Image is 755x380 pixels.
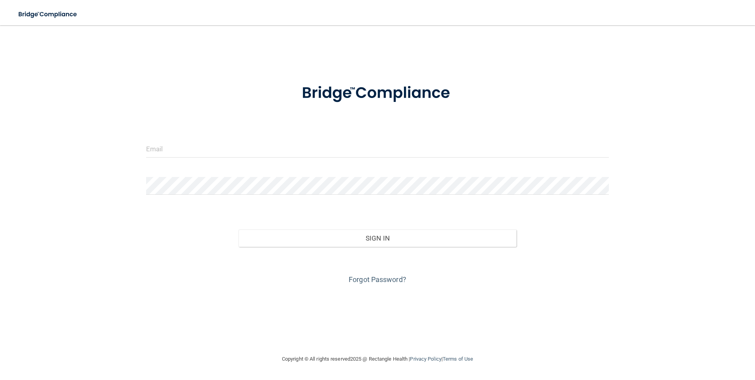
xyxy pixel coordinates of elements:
a: Forgot Password? [349,275,406,284]
button: Sign In [239,230,516,247]
img: bridge_compliance_login_screen.278c3ca4.svg [12,6,85,23]
div: Copyright © All rights reserved 2025 @ Rectangle Health | | [233,346,522,372]
a: Terms of Use [443,356,473,362]
a: Privacy Policy [410,356,441,362]
img: bridge_compliance_login_screen.278c3ca4.svg [285,73,470,114]
input: Email [146,140,609,158]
